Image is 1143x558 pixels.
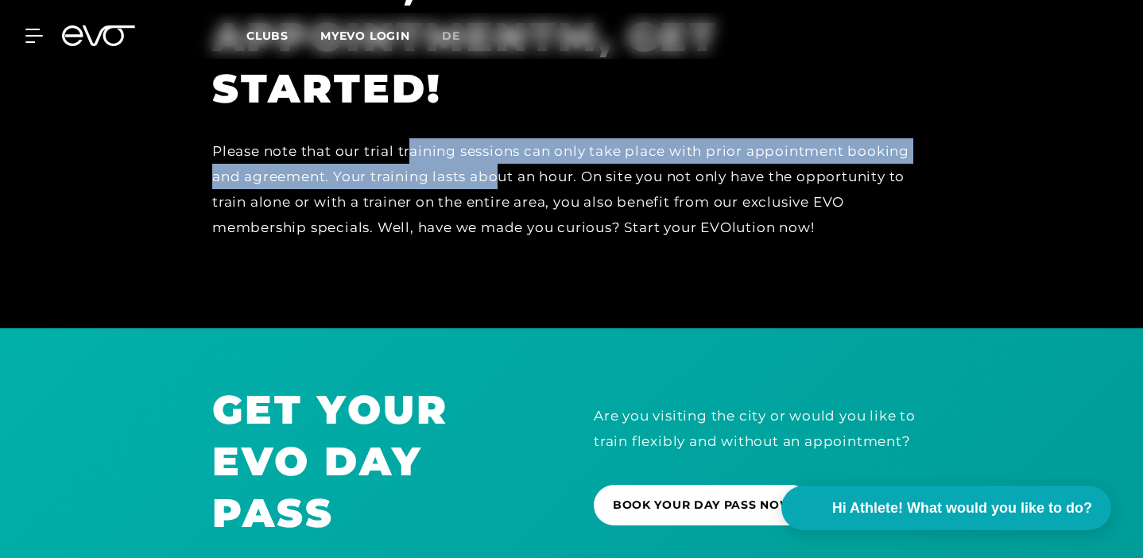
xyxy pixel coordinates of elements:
button: Hi Athlete! What would you like to do? [781,486,1111,530]
a: de [442,27,479,45]
span: de [442,29,460,43]
div: Are you visiting the city or would you like to train flexibly and without an appointment? [594,403,931,455]
span: BOOK YOUR DAY PASS NOW [613,497,792,513]
span: Clubs [246,29,289,43]
span: Hi Athlete! What would you like to do? [832,498,1092,519]
a: MYEVO LOGIN [320,29,410,43]
div: Please note that our trial training sessions can only take place with prior appointment booking a... [212,138,928,241]
a: Clubs [246,28,320,43]
a: BOOK YOUR DAY PASS NOW [594,485,812,525]
h1: GET YOUR EVO DAY PASS [212,384,549,539]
